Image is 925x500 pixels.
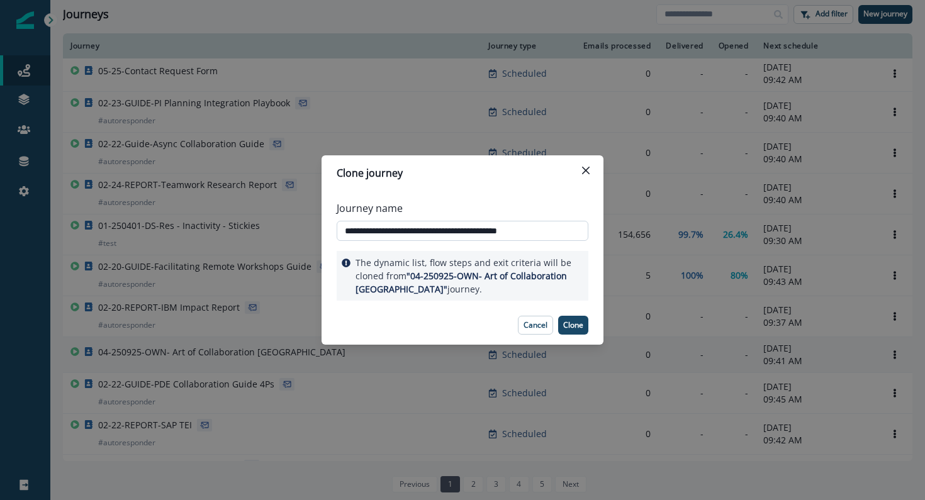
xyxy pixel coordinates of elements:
[518,316,553,335] button: Cancel
[356,256,583,296] p: The dynamic list, flow steps and exit criteria will be cloned from journey.
[558,316,588,335] button: Clone
[337,201,403,216] p: Journey name
[524,321,547,330] p: Cancel
[576,160,596,181] button: Close
[563,321,583,330] p: Clone
[337,165,403,181] p: Clone journey
[356,270,567,295] span: "04-250925-OWN- Art of Collaboration [GEOGRAPHIC_DATA]"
